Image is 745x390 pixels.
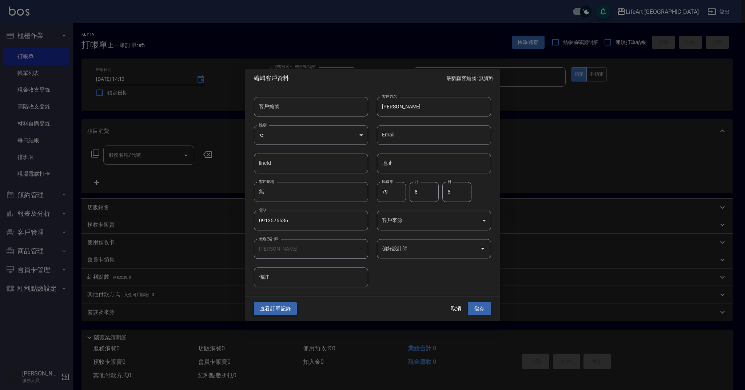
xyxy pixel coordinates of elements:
p: 最新顧客編號: 無資料 [446,75,494,82]
button: 取消 [445,302,468,315]
label: 最近設計師 [259,236,278,241]
label: 性別 [259,122,267,127]
button: 查看訂單記錄 [254,302,297,315]
button: Open [477,243,489,255]
label: 客戶暱稱 [259,179,274,184]
label: 電話 [259,207,267,213]
label: 客戶姓名 [382,93,397,99]
div: [PERSON_NAME] [254,239,368,259]
label: 月 [415,179,418,184]
label: 民國年 [382,179,393,184]
label: 日 [447,179,451,184]
button: 儲存 [468,302,491,315]
span: 編輯客戶資料 [254,75,446,82]
div: 女 [254,125,368,145]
